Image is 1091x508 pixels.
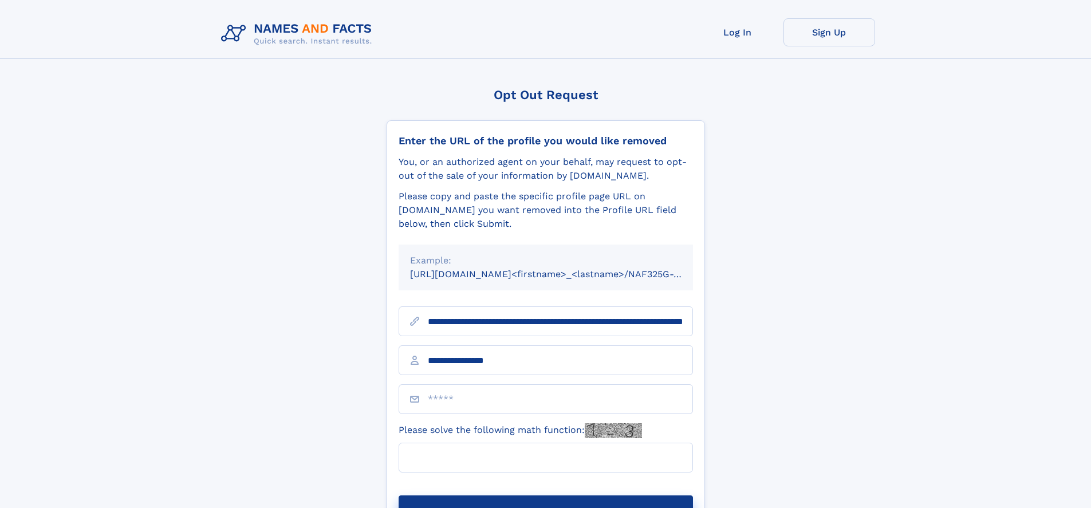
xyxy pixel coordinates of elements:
div: Enter the URL of the profile you would like removed [399,135,693,147]
div: Opt Out Request [387,88,705,102]
div: Please copy and paste the specific profile page URL on [DOMAIN_NAME] you want removed into the Pr... [399,190,693,231]
a: Log In [692,18,783,46]
a: Sign Up [783,18,875,46]
img: Logo Names and Facts [216,18,381,49]
div: You, or an authorized agent on your behalf, may request to opt-out of the sale of your informatio... [399,155,693,183]
small: [URL][DOMAIN_NAME]<firstname>_<lastname>/NAF325G-xxxxxxxx [410,269,715,279]
label: Please solve the following math function: [399,423,642,438]
div: Example: [410,254,682,267]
